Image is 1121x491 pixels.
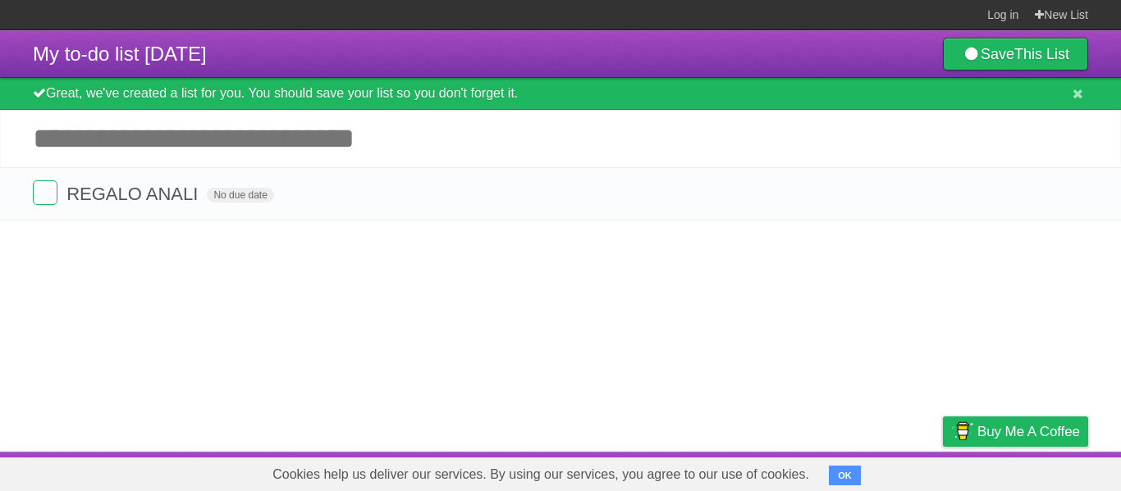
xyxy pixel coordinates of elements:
[207,188,273,202] span: No due date
[922,456,964,487] a: Privacy
[951,417,973,445] img: Buy me a coffee
[66,184,202,204] span: REGALO ANALI
[33,180,57,205] label: Done
[779,456,845,487] a: Developers
[256,458,826,491] span: Cookies help us deliver our services. By using our services, you agree to our use of cookies.
[943,38,1088,70] a: SaveThis List
[985,456,1088,487] a: Suggest a feature
[977,417,1080,446] span: Buy me a coffee
[1014,46,1069,62] b: This List
[829,466,861,485] button: OK
[866,456,902,487] a: Terms
[725,456,759,487] a: About
[943,416,1088,447] a: Buy me a coffee
[33,43,207,65] span: My to-do list [DATE]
